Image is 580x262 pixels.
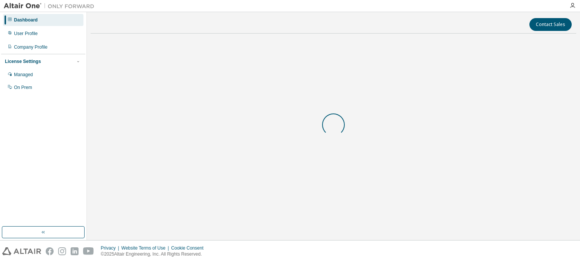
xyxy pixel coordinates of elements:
div: User Profile [14,31,38,37]
div: On Prem [14,84,32,90]
button: Contact Sales [529,18,572,31]
img: linkedin.svg [71,247,79,255]
div: Cookie Consent [171,245,208,251]
div: Managed [14,72,33,78]
img: youtube.svg [83,247,94,255]
img: facebook.svg [46,247,54,255]
div: License Settings [5,58,41,64]
div: Dashboard [14,17,38,23]
img: altair_logo.svg [2,247,41,255]
img: instagram.svg [58,247,66,255]
div: Company Profile [14,44,48,50]
img: Altair One [4,2,98,10]
p: © 2025 Altair Engineering, Inc. All Rights Reserved. [101,251,208,257]
div: Website Terms of Use [121,245,171,251]
div: Privacy [101,245,121,251]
